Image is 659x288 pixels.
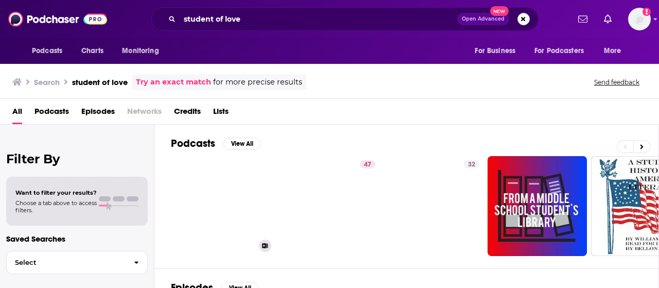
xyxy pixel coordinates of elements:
span: New [490,6,509,16]
span: Logged in as WPubPR1 [628,8,651,30]
p: Saved Searches [6,234,148,244]
h3: student of love [72,77,128,87]
a: Credits [174,103,201,124]
div: Search podcasts, credits, & more... [151,7,539,31]
a: Try an exact match [136,76,211,88]
span: 47 [364,160,371,170]
h3: Search [34,77,60,87]
a: 47 [360,160,375,168]
span: 32 [468,160,475,170]
a: [PERSON_NAME]’s Odyssey: A Student Podcast_Love Found Within Family [176,156,276,256]
a: Episodes [81,103,115,124]
a: Show notifications dropdown [600,10,616,28]
svg: Add a profile image [643,8,651,16]
button: open menu [467,41,528,61]
span: Choose a tab above to access filters. [15,199,97,214]
img: User Profile [628,8,651,30]
h3: [PERSON_NAME]’s Odyssey: A Student Podcast_Love Found Within Family [180,242,255,250]
span: Monitoring [122,44,159,58]
span: for more precise results [213,76,302,88]
button: open menu [25,41,76,61]
h2: Podcasts [171,137,215,150]
button: Select [6,251,148,274]
span: More [604,44,621,58]
span: For Podcasters [534,44,584,58]
span: Charts [81,44,103,58]
h2: Filter By [6,151,148,166]
a: Charts [75,41,110,61]
span: Select [7,259,126,266]
img: Podchaser - Follow, Share and Rate Podcasts [8,9,107,29]
button: open menu [597,41,634,61]
button: open menu [115,41,172,61]
button: Open AdvancedNew [457,13,509,25]
a: PodcastsView All [171,137,261,150]
input: Search podcasts, credits, & more... [180,11,457,27]
button: Show profile menu [628,8,651,30]
a: Show notifications dropdown [574,10,592,28]
span: For Business [475,44,515,58]
span: Open Advanced [462,16,505,22]
span: Want to filter your results? [15,189,97,196]
button: Send feedback [591,78,643,87]
a: Podcasts [34,103,69,124]
a: Lists [213,103,229,124]
a: All [12,103,22,124]
a: 32 [464,160,479,168]
a: 47 [280,156,380,256]
button: open menu [528,41,599,61]
button: View All [223,138,261,150]
span: Podcasts [32,44,62,58]
a: 32 [384,156,483,256]
span: Networks [127,103,162,124]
